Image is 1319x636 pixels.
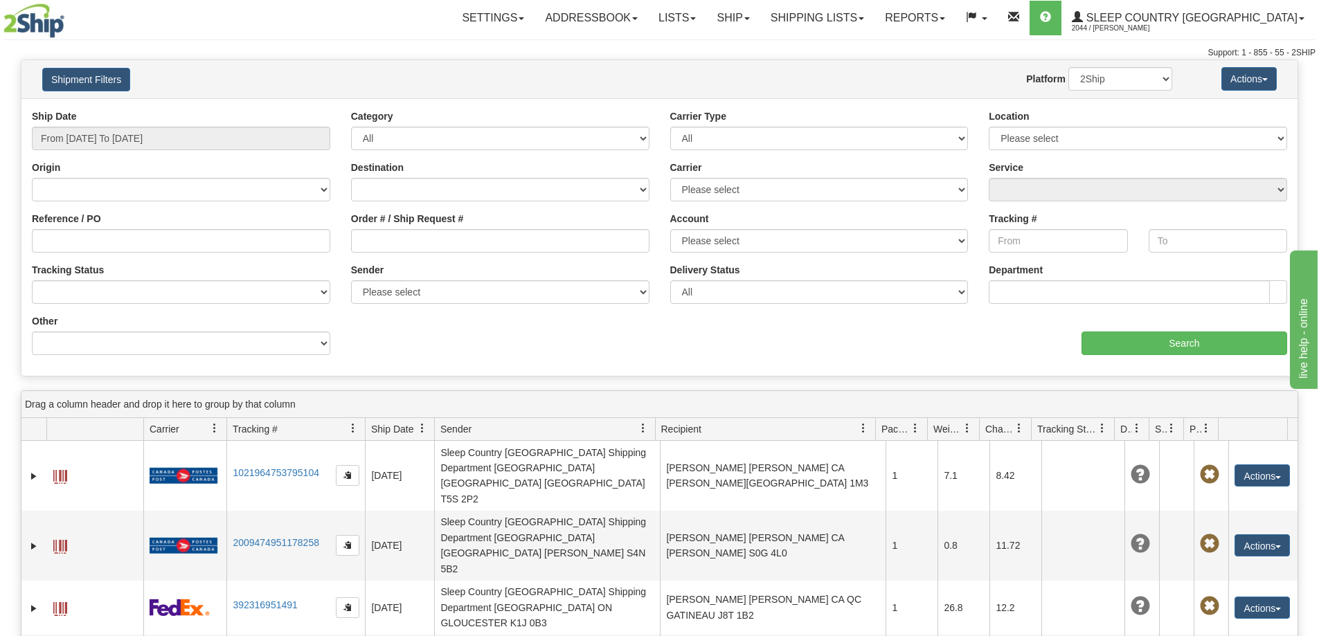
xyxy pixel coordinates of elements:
[365,511,434,581] td: [DATE]
[1083,12,1298,24] span: Sleep Country [GEOGRAPHIC_DATA]
[881,422,910,436] span: Packages
[886,441,937,511] td: 1
[336,535,359,556] button: Copy to clipboard
[10,8,128,25] div: live help - online
[411,417,434,440] a: Ship Date filter column settings
[1194,417,1218,440] a: Pickup Status filter column settings
[955,417,979,440] a: Weight filter column settings
[1155,422,1167,436] span: Shipment Issues
[1235,534,1290,556] button: Actions
[1235,597,1290,619] button: Actions
[150,537,217,554] img: 20 - Canada Post
[1131,597,1150,616] span: Unknown
[32,314,57,328] label: Other
[336,465,359,486] button: Copy to clipboard
[336,597,359,618] button: Copy to clipboard
[886,511,937,581] td: 1
[3,47,1316,59] div: Support: 1 - 855 - 55 - 2SHIP
[937,511,989,581] td: 0.8
[1125,417,1149,440] a: Delivery Status filter column settings
[1007,417,1031,440] a: Charge filter column settings
[1120,422,1132,436] span: Delivery Status
[874,1,955,35] a: Reports
[904,417,927,440] a: Packages filter column settings
[32,109,77,123] label: Ship Date
[1221,67,1277,91] button: Actions
[989,229,1127,253] input: From
[42,68,130,91] button: Shipment Filters
[434,581,660,635] td: Sleep Country [GEOGRAPHIC_DATA] Shipping Department [GEOGRAPHIC_DATA] ON GLOUCESTER K1J 0B3
[1160,417,1183,440] a: Shipment Issues filter column settings
[32,212,101,226] label: Reference / PO
[1200,534,1219,554] span: Pickup Not Assigned
[852,417,875,440] a: Recipient filter column settings
[27,601,41,615] a: Expand
[660,511,886,581] td: [PERSON_NAME] [PERSON_NAME] CA [PERSON_NAME] S0G 4L0
[989,263,1043,277] label: Department
[32,263,104,277] label: Tracking Status
[535,1,648,35] a: Addressbook
[1131,534,1150,554] span: Unknown
[989,441,1041,511] td: 8.42
[933,422,962,436] span: Weight
[1287,247,1318,388] iframe: chat widget
[1200,465,1219,484] span: Pickup Not Assigned
[351,212,464,226] label: Order # / Ship Request #
[660,581,886,635] td: [PERSON_NAME] [PERSON_NAME] CA QC GATINEAU J8T 1B2
[150,467,217,484] img: 20 - Canada Post
[233,537,319,548] a: 2009474951178258
[670,212,709,226] label: Account
[351,263,384,277] label: Sender
[150,422,179,436] span: Carrier
[1026,72,1066,86] label: Platform
[233,599,297,610] a: 392316951491
[937,441,989,511] td: 7.1
[440,422,472,436] span: Sender
[1082,331,1287,355] input: Search
[670,263,740,277] label: Delivery Status
[1072,21,1176,35] span: 2044 / [PERSON_NAME]
[203,417,226,440] a: Carrier filter column settings
[631,417,655,440] a: Sender filter column settings
[989,109,1029,123] label: Location
[706,1,760,35] a: Ship
[886,581,937,635] td: 1
[660,441,886,511] td: [PERSON_NAME] [PERSON_NAME] CA [PERSON_NAME][GEOGRAPHIC_DATA] 1M3
[434,441,660,511] td: Sleep Country [GEOGRAPHIC_DATA] Shipping Department [GEOGRAPHIC_DATA] [GEOGRAPHIC_DATA] [GEOGRAPH...
[989,212,1037,226] label: Tracking #
[434,511,660,581] td: Sleep Country [GEOGRAPHIC_DATA] Shipping Department [GEOGRAPHIC_DATA] [GEOGRAPHIC_DATA] [PERSON_N...
[53,596,67,618] a: Label
[1149,229,1287,253] input: To
[371,422,413,436] span: Ship Date
[670,161,702,174] label: Carrier
[21,391,1298,418] div: grid grouping header
[233,422,278,436] span: Tracking #
[661,422,701,436] span: Recipient
[670,109,726,123] label: Carrier Type
[27,539,41,553] a: Expand
[351,161,404,174] label: Destination
[648,1,706,35] a: Lists
[341,417,365,440] a: Tracking # filter column settings
[1190,422,1201,436] span: Pickup Status
[989,511,1041,581] td: 11.72
[937,581,989,635] td: 26.8
[3,3,64,38] img: logo2044.jpg
[1131,465,1150,484] span: Unknown
[365,581,434,635] td: [DATE]
[985,422,1014,436] span: Charge
[989,581,1041,635] td: 12.2
[1235,464,1290,487] button: Actions
[233,467,319,478] a: 1021964753795104
[989,161,1023,174] label: Service
[150,599,210,616] img: 2 - FedEx Express®
[53,464,67,486] a: Label
[1200,597,1219,616] span: Pickup Not Assigned
[32,161,60,174] label: Origin
[1091,417,1114,440] a: Tracking Status filter column settings
[53,534,67,556] a: Label
[760,1,874,35] a: Shipping lists
[27,469,41,483] a: Expand
[1061,1,1315,35] a: Sleep Country [GEOGRAPHIC_DATA] 2044 / [PERSON_NAME]
[451,1,535,35] a: Settings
